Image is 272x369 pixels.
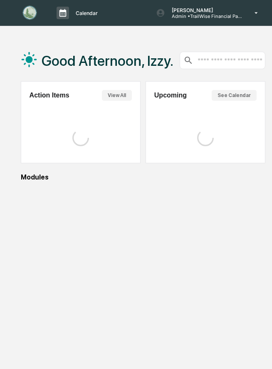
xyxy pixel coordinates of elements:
button: See Calendar [212,90,257,101]
p: Calendar [69,10,102,16]
h2: Upcoming [154,92,187,99]
p: [PERSON_NAME] [165,7,242,13]
h1: Good Afternoon, Izzy. [42,52,173,69]
p: Admin • TrailWise Financial Partners [165,13,242,19]
div: Modules [21,173,266,181]
button: View All [102,90,132,101]
img: logo [20,5,40,21]
h2: Action Items [30,92,69,99]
